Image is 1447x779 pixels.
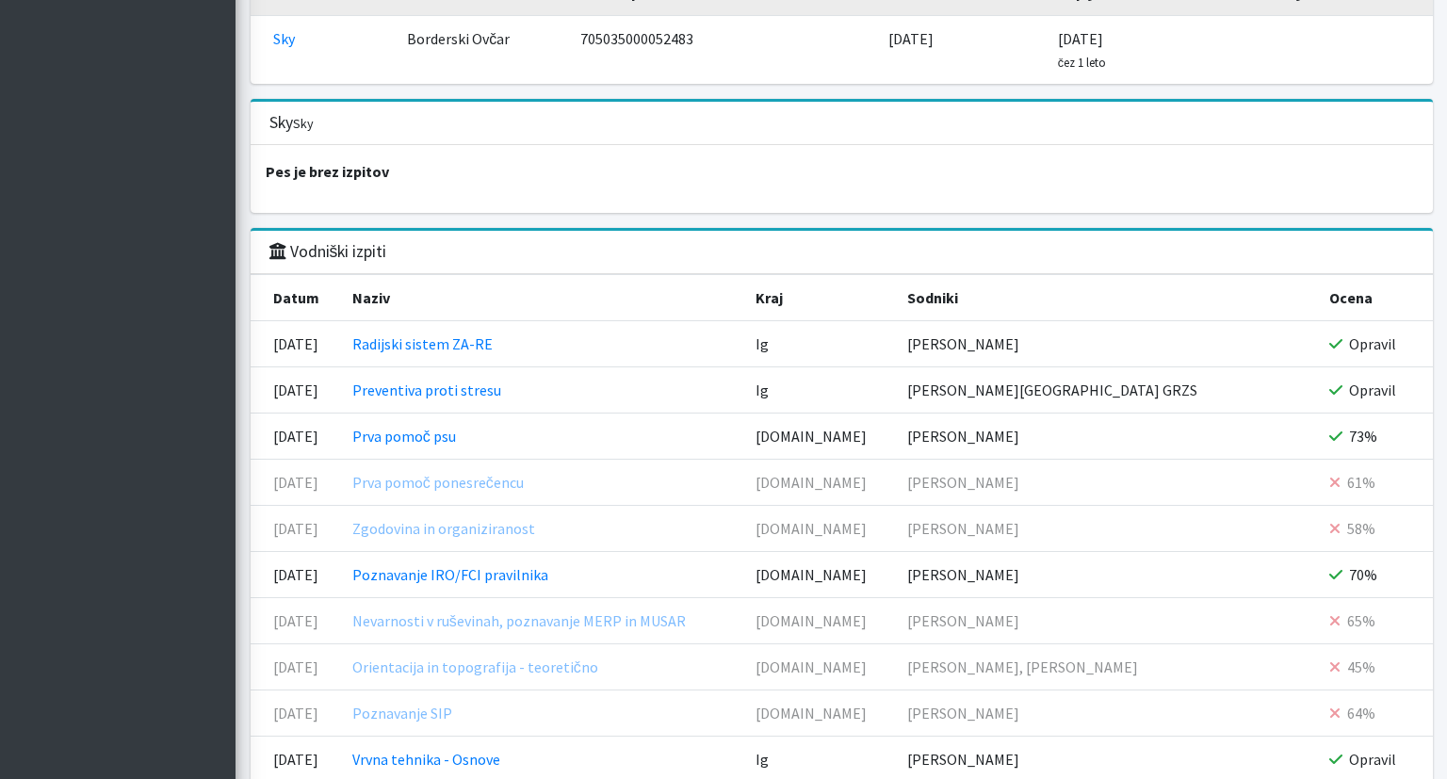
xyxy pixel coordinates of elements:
td: [PERSON_NAME] [896,414,1318,460]
a: Radijski sistem ZA-RE [352,334,493,353]
a: Nevarnosti v ruševinah, poznavanje MERP in MUSAR [352,611,686,630]
td: [DATE] [251,644,341,690]
td: [DOMAIN_NAME] [744,644,896,690]
a: Poznavanje SIP [352,704,452,722]
th: Sodniki [896,275,1318,321]
td: [DOMAIN_NAME] [744,598,896,644]
td: [PERSON_NAME] [896,690,1318,737]
span: 65% [1347,611,1375,630]
span: 64% [1347,704,1375,722]
span: 45% [1347,657,1375,676]
td: [PERSON_NAME][GEOGRAPHIC_DATA] GRZS [896,367,1318,414]
td: Ig [744,321,896,367]
span: Opravil [1349,381,1396,399]
a: Zgodovina in organiziranost [352,519,535,538]
td: [PERSON_NAME] [896,460,1318,506]
td: [DOMAIN_NAME] [744,414,896,460]
td: [DATE] [251,598,341,644]
th: Naziv [341,275,745,321]
td: Ig [744,367,896,414]
td: [DATE] [251,414,341,460]
td: [DATE] [251,690,341,737]
span: 61% [1347,473,1375,492]
th: Ocena [1318,275,1432,321]
h3: Sky [269,113,314,133]
strong: Pes je brez izpitov [266,162,389,181]
td: 705035000052483 [569,16,756,85]
span: Opravil [1349,750,1396,769]
td: [DATE] [877,16,1047,85]
td: [DOMAIN_NAME] [744,552,896,598]
td: [DOMAIN_NAME] [744,506,896,552]
td: [DATE] [251,506,341,552]
td: [DATE] [251,321,341,367]
a: Prva pomoč ponesrečencu [352,473,524,492]
td: [PERSON_NAME] [896,321,1318,367]
th: Datum [251,275,341,321]
td: [DATE] [1047,16,1149,85]
a: Vrvna tehnika - Osnove [352,750,500,769]
td: [DATE] [251,552,341,598]
span: 58% [1347,519,1375,538]
a: Orientacija in topografija - teoretično [352,657,598,676]
span: Opravil [1349,334,1396,353]
a: Preventiva proti stresu [352,381,501,399]
small: Sky [293,115,314,132]
td: [DATE] [251,460,341,506]
th: Kraj [744,275,896,321]
a: Sky [273,29,295,48]
td: [PERSON_NAME], [PERSON_NAME] [896,644,1318,690]
a: Prva pomoč psu [352,427,456,446]
td: [PERSON_NAME] [896,598,1318,644]
span: 73% [1349,427,1377,446]
td: [DOMAIN_NAME] [744,460,896,506]
td: Borderski Ovčar [396,16,569,85]
a: Poznavanje IRO/FCI pravilnika [352,565,548,584]
span: 70% [1349,565,1377,584]
td: [DATE] [251,367,341,414]
h3: Vodniški izpiti [269,242,387,262]
small: čez 1 leto [1058,55,1106,70]
td: [PERSON_NAME] [896,506,1318,552]
td: [DOMAIN_NAME] [744,690,896,737]
td: [PERSON_NAME] [896,552,1318,598]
